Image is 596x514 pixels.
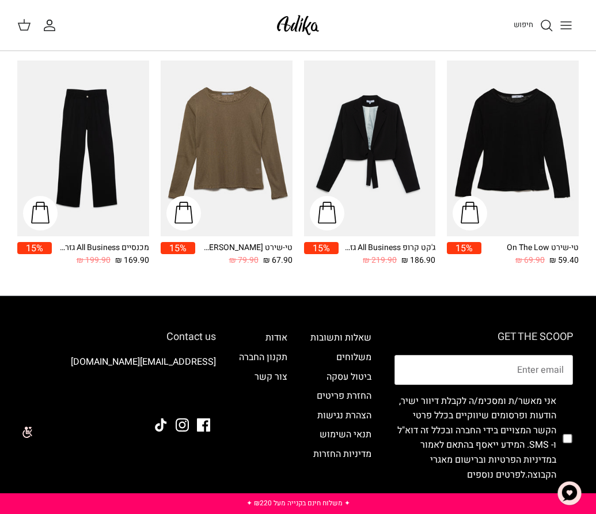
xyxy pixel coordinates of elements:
div: ג'קט קרופ All Business גזרה מחויטת [343,242,435,254]
div: טי-שירט [PERSON_NAME] שרוולים ארוכים [200,242,293,254]
div: טי-שירט On The Low [487,242,579,254]
span: 69.90 ₪ [515,254,545,267]
a: לפרטים נוספים [467,468,525,482]
a: מכנסיים All Business גזרה מחויטת [17,61,149,236]
span: 15% [447,242,481,254]
span: 169.90 ₪ [115,254,149,267]
a: הצהרת נגישות [317,409,371,422]
a: Tiktok [154,418,168,432]
a: 15% [17,242,52,267]
span: 79.90 ₪ [229,254,259,267]
a: [EMAIL_ADDRESS][DOMAIN_NAME] [71,355,216,369]
h6: GET THE SCOOP [394,331,573,343]
a: מדיניות החזרות [313,447,371,461]
a: ג'קט קרופ All Business גזרה מחויטת [304,61,436,236]
a: טי-שירט [PERSON_NAME] שרוולים ארוכים 67.90 ₪ 79.90 ₪ [195,242,293,267]
img: Adika IL [274,12,322,39]
a: טי-שירט On The Low 59.40 ₪ 69.90 ₪ [481,242,579,267]
span: 15% [17,242,52,254]
span: 15% [304,242,339,254]
a: ✦ משלוח חינם בקנייה מעל ₪220 ✦ [246,498,350,508]
span: חיפוש [514,19,533,30]
h6: Contact us [23,331,216,343]
a: חיפוש [514,18,553,32]
span: 67.90 ₪ [263,254,293,267]
a: החשבון שלי [43,18,61,32]
div: מכנסיים All Business גזרה מחויטת [57,242,149,254]
span: 186.90 ₪ [401,254,435,267]
label: אני מאשר/ת ומסכימ/ה לקבלת דיוור ישיר, הודעות ופרסומים שיווקיים בכלל פרטי הקשר המצויים בידי החברה ... [394,394,556,483]
span: 59.40 ₪ [549,254,579,267]
button: Toggle menu [553,13,579,38]
a: טי-שירט On The Low [447,61,579,236]
a: מכנסיים All Business גזרה מחויטת 169.90 ₪ 199.90 ₪ [52,242,149,267]
a: צור קשר [255,370,287,384]
a: ביטול עסקה [327,370,371,384]
a: 15% [304,242,339,267]
a: שאלות ותשובות [310,331,371,345]
span: 15% [161,242,195,254]
button: צ'אט [552,476,587,511]
a: ג'קט קרופ All Business גזרה מחויטת 186.90 ₪ 219.90 ₪ [339,242,436,267]
a: תנאי השימוש [320,428,371,441]
input: Email [394,355,573,385]
a: Instagram [176,418,189,432]
img: Adika IL [184,387,216,402]
a: אודות [265,331,287,345]
img: accessibility_icon02.svg [9,416,40,448]
a: החזרת פריטים [317,389,371,403]
span: 199.90 ₪ [77,254,111,267]
a: תקנון החברה [239,350,287,364]
span: 219.90 ₪ [363,254,397,267]
a: 15% [447,242,481,267]
a: Facebook [197,418,210,432]
a: 15% [161,242,195,267]
a: משלוחים [336,350,371,364]
a: טי-שירט Sandy Dunes שרוולים ארוכים [161,61,293,236]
